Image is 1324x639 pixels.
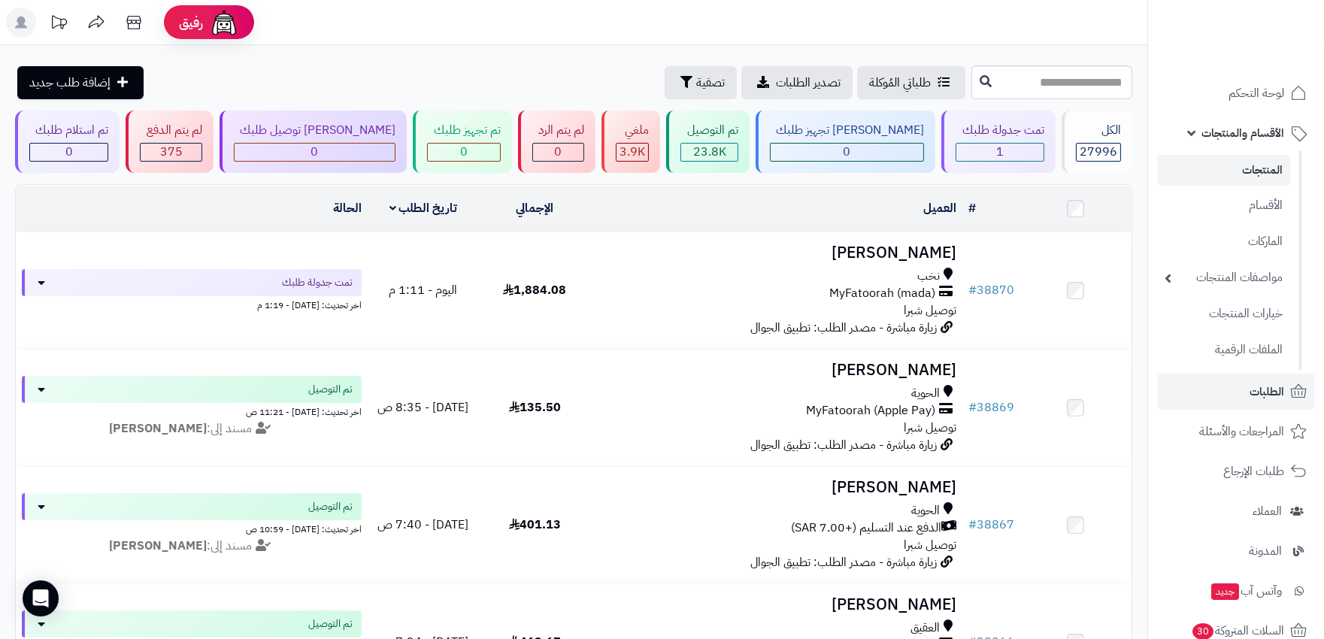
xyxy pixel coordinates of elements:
div: 0 [30,144,108,161]
span: 0 [65,143,73,161]
a: تم تجهيز طلبك 0 [410,111,514,173]
a: تحديثات المنصة [40,8,77,41]
span: زيارة مباشرة - مصدر الطلب: تطبيق الجوال [750,553,937,571]
span: زيارة مباشرة - مصدر الطلب: تطبيق الجوال [750,436,937,454]
div: 0 [771,144,923,161]
span: جديد [1211,583,1239,600]
div: 375 [141,144,201,161]
div: اخر تحديث: [DATE] - 1:19 م [22,296,362,312]
a: خيارات المنتجات [1157,298,1290,330]
span: اليوم - 1:11 م [389,281,457,299]
strong: [PERSON_NAME] [109,419,207,438]
span: لوحة التحكم [1229,83,1284,104]
a: الأقسام [1157,189,1290,222]
span: العقيق [910,619,940,637]
div: اخر تحديث: [DATE] - 11:21 ص [22,403,362,419]
a: تم التوصيل 23.8K [663,111,752,173]
span: 1 [996,143,1004,161]
h3: [PERSON_NAME] [596,479,956,496]
span: توصيل شبرا [904,301,956,319]
a: تاريخ الطلب [389,199,458,217]
a: الحالة [333,199,362,217]
span: طلباتي المُوكلة [869,74,931,92]
a: العملاء [1157,493,1315,529]
button: تصفية [665,66,737,99]
span: العملاء [1253,501,1282,522]
a: # [968,199,976,217]
span: 375 [160,143,183,161]
span: الحوية [911,502,940,519]
span: تم التوصيل [308,499,353,514]
span: 3.9K [620,143,645,161]
span: الحوية [911,385,940,402]
span: تصدير الطلبات [776,74,841,92]
span: تم التوصيل [308,616,353,631]
span: 1,884.08 [503,281,566,299]
span: رفيق [179,14,203,32]
div: 0 [428,144,499,161]
strong: [PERSON_NAME] [109,537,207,555]
span: 0 [311,143,318,161]
span: نخب [917,268,940,285]
a: مواصفات المنتجات [1157,262,1290,294]
h3: [PERSON_NAME] [596,362,956,379]
span: إضافة طلب جديد [29,74,111,92]
span: 0 [460,143,468,161]
span: تصفية [696,74,725,92]
a: الإجمالي [516,199,553,217]
span: # [968,516,977,534]
a: [PERSON_NAME] توصيل طلبك 0 [217,111,410,173]
span: وآتس آب [1210,580,1282,601]
a: تمت جدولة طلبك 1 [938,111,1058,173]
span: 23.8K [693,143,726,161]
div: تم تجهيز طلبك [427,122,500,139]
a: الملفات الرقمية [1157,334,1290,366]
a: الماركات [1157,226,1290,258]
div: مسند إلى: [11,420,373,438]
a: #38870 [968,281,1014,299]
a: طلباتي المُوكلة [857,66,965,99]
span: زيارة مباشرة - مصدر الطلب: تطبيق الجوال [750,319,937,337]
span: المراجعات والأسئلة [1199,421,1284,442]
a: المنتجات [1157,155,1290,186]
span: # [968,398,977,416]
a: [PERSON_NAME] تجهيز طلبك 0 [753,111,938,173]
div: مسند إلى: [11,538,373,555]
h3: [PERSON_NAME] [596,596,956,613]
div: 0 [533,144,583,161]
img: logo-2.png [1222,38,1310,69]
div: تم استلام طلبك [29,122,108,139]
span: 27996 [1080,143,1117,161]
span: تمت جدولة طلبك [282,275,353,290]
span: المدونة [1249,541,1282,562]
img: ai-face.png [209,8,239,38]
span: الدفع عند التسليم (+7.00 SAR) [791,519,941,537]
span: # [968,281,977,299]
a: تصدير الطلبات [741,66,853,99]
a: العميل [923,199,956,217]
div: لم يتم الرد [532,122,584,139]
a: لم يتم الدفع 375 [123,111,216,173]
h3: [PERSON_NAME] [596,244,956,262]
span: 0 [554,143,562,161]
a: المدونة [1157,533,1315,569]
span: توصيل شبرا [904,419,956,437]
span: الأقسام والمنتجات [1201,123,1284,144]
a: إضافة طلب جديد [17,66,144,99]
span: 135.50 [509,398,561,416]
a: تم استلام طلبك 0 [12,111,123,173]
div: لم يتم الدفع [140,122,201,139]
div: الكل [1076,122,1121,139]
a: الطلبات [1157,374,1315,410]
a: المراجعات والأسئلة [1157,413,1315,450]
span: [DATE] - 8:35 ص [377,398,468,416]
span: MyFatoorah (mada) [829,285,935,302]
a: ملغي 3.9K [598,111,663,173]
a: #38867 [968,516,1014,534]
a: #38869 [968,398,1014,416]
div: 1 [956,144,1043,161]
span: MyFatoorah (Apple Pay) [806,402,935,419]
div: تم التوصيل [680,122,738,139]
a: الكل27996 [1059,111,1135,173]
div: [PERSON_NAME] تجهيز طلبك [770,122,924,139]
